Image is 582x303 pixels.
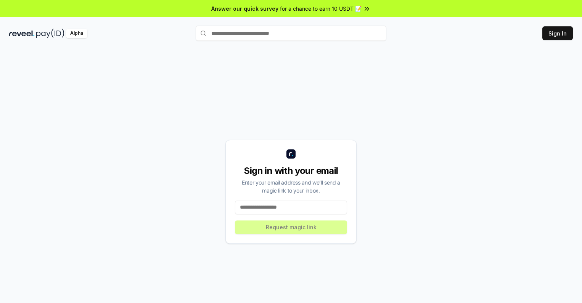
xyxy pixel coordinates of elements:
[542,26,573,40] button: Sign In
[235,178,347,194] div: Enter your email address and we’ll send a magic link to your inbox.
[66,29,87,38] div: Alpha
[235,165,347,177] div: Sign in with your email
[9,29,35,38] img: reveel_dark
[211,5,278,13] span: Answer our quick survey
[36,29,64,38] img: pay_id
[280,5,362,13] span: for a chance to earn 10 USDT 📝
[286,149,296,159] img: logo_small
